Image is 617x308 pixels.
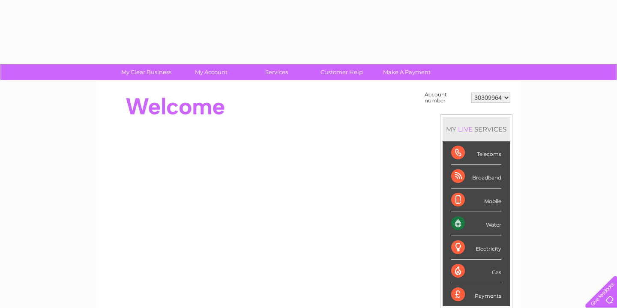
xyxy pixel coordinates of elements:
div: Telecoms [451,141,501,165]
div: Gas [451,260,501,283]
td: Account number [422,90,469,106]
div: Water [451,212,501,236]
a: Customer Help [306,64,377,80]
a: My Account [176,64,247,80]
div: Payments [451,283,501,306]
a: Services [241,64,312,80]
div: LIVE [456,125,474,133]
a: Make A Payment [371,64,442,80]
a: My Clear Business [111,64,182,80]
div: Broadband [451,165,501,188]
div: MY SERVICES [443,117,510,141]
div: Mobile [451,188,501,212]
div: Electricity [451,236,501,260]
